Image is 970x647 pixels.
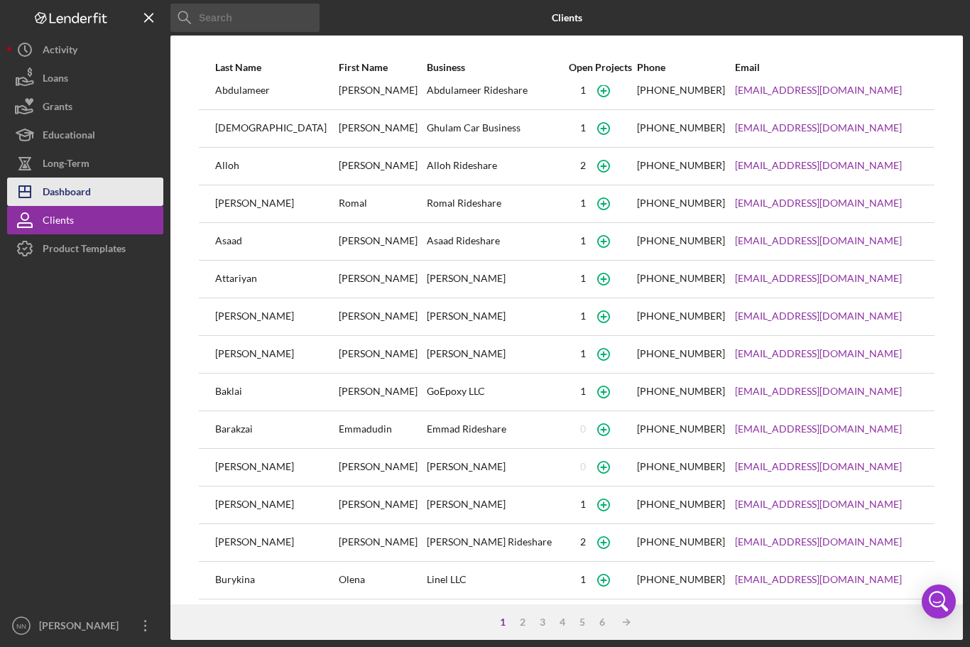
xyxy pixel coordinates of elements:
div: [PERSON_NAME] [339,337,425,372]
button: Grants [7,92,163,121]
div: [PHONE_NUMBER] [637,310,725,322]
div: Asaad Rideshare [427,224,564,259]
div: Alloh [215,148,337,184]
div: 5 [572,616,592,628]
div: [PERSON_NAME] [427,487,564,523]
div: Barakzai [215,412,337,447]
div: 1 [580,273,586,284]
input: Search [170,4,320,32]
button: Loans [7,64,163,92]
a: [EMAIL_ADDRESS][DOMAIN_NAME] [735,499,902,510]
div: Alloh Rideshare [427,148,564,184]
div: [PERSON_NAME] [339,299,425,335]
div: 2 [580,536,586,548]
div: Clients [43,206,74,238]
div: Burykina [215,562,337,598]
button: Product Templates [7,234,163,263]
div: Baklai [215,374,337,410]
div: Romal Rideshare [427,186,564,222]
div: Business [427,62,564,73]
div: 1 [580,85,586,96]
div: [PERSON_NAME] [427,450,564,485]
div: [PERSON_NAME] [215,600,337,636]
div: Olena [339,562,425,598]
div: [PERSON_NAME] [339,600,425,636]
a: [EMAIL_ADDRESS][DOMAIN_NAME] [735,122,902,134]
div: 0 [580,423,586,435]
div: Asaad [215,224,337,259]
div: [PHONE_NUMBER] [637,423,725,435]
div: Open Intercom Messenger [922,585,956,619]
div: [PERSON_NAME] [339,111,425,146]
div: [PERSON_NAME] [427,600,564,636]
div: 1 [580,122,586,134]
div: [PHONE_NUMBER] [637,197,725,209]
div: 2 [513,616,533,628]
div: 1 [580,574,586,585]
div: [PERSON_NAME] Rideshare [427,525,564,560]
div: 1 [580,310,586,322]
div: [PERSON_NAME] [215,337,337,372]
div: [PHONE_NUMBER] [637,160,725,171]
div: [PERSON_NAME] [427,299,564,335]
div: 1 [580,348,586,359]
div: 6 [592,616,612,628]
a: Long-Term [7,149,163,178]
div: [PERSON_NAME] [339,374,425,410]
button: Activity [7,36,163,64]
div: [PHONE_NUMBER] [637,122,725,134]
div: 1 [580,197,586,209]
div: Attariyan [215,261,337,297]
div: 1 [580,499,586,510]
div: [PHONE_NUMBER] [637,348,725,359]
div: Product Templates [43,234,126,266]
div: Last Name [215,62,337,73]
div: 3 [533,616,552,628]
div: Emmadudin [339,412,425,447]
div: [PERSON_NAME] [36,611,128,643]
div: [PHONE_NUMBER] [637,386,725,397]
div: [DEMOGRAPHIC_DATA] [215,111,337,146]
div: [PHONE_NUMBER] [637,574,725,585]
div: Educational [43,121,95,153]
div: [PERSON_NAME] [339,224,425,259]
div: [PHONE_NUMBER] [637,273,725,284]
div: [PERSON_NAME] [339,73,425,109]
text: NN [16,622,26,630]
a: [EMAIL_ADDRESS][DOMAIN_NAME] [735,348,902,359]
div: Romal [339,186,425,222]
div: Email [735,62,918,73]
div: [PERSON_NAME] [339,450,425,485]
div: Phone [637,62,734,73]
div: [PERSON_NAME] [339,148,425,184]
button: Educational [7,121,163,149]
div: [PERSON_NAME] [215,487,337,523]
div: [PERSON_NAME] [339,525,425,560]
div: 0 [580,461,586,472]
div: 1 [580,235,586,246]
a: [EMAIL_ADDRESS][DOMAIN_NAME] [735,574,902,585]
div: Loans [43,64,68,96]
a: [EMAIL_ADDRESS][DOMAIN_NAME] [735,386,902,397]
button: Dashboard [7,178,163,206]
a: [EMAIL_ADDRESS][DOMAIN_NAME] [735,160,902,171]
div: Abdulameer [215,73,337,109]
div: [PERSON_NAME] [215,450,337,485]
div: 2 [580,160,586,171]
a: [EMAIL_ADDRESS][DOMAIN_NAME] [735,197,902,209]
div: [PERSON_NAME] [339,261,425,297]
div: Ghulam Car Business [427,111,564,146]
div: [PERSON_NAME] [427,337,564,372]
div: Emmad Rideshare [427,412,564,447]
button: Clients [7,206,163,234]
a: [EMAIL_ADDRESS][DOMAIN_NAME] [735,273,902,284]
div: GoEpoxy LLC [427,374,564,410]
div: Long-Term [43,149,89,181]
div: [PERSON_NAME] [427,261,564,297]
